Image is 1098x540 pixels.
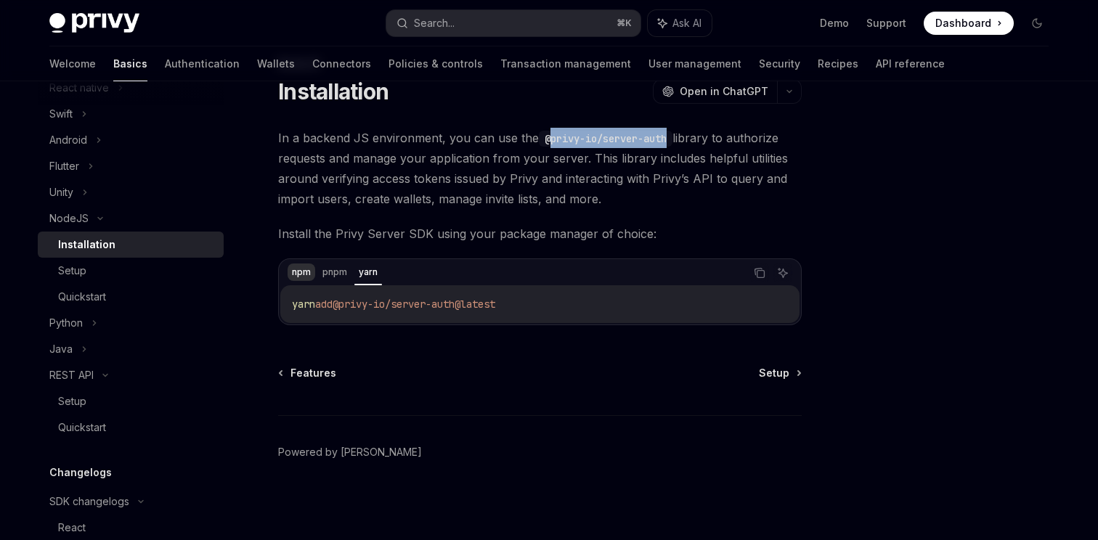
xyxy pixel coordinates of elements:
code: @privy-io/server-auth [539,131,672,147]
button: Copy the contents from the code block [750,263,769,282]
div: React [58,519,86,536]
button: Ask AI [648,10,712,36]
div: Search... [414,15,455,32]
div: Quickstart [58,288,106,306]
a: API reference [876,46,945,81]
span: ⌘ K [617,17,632,29]
span: Setup [759,366,789,380]
span: Features [290,366,336,380]
a: Features [280,366,336,380]
div: SDK changelogs [49,493,129,510]
span: add [315,298,333,311]
button: Search...⌘K [386,10,640,36]
button: Ask AI [773,263,792,282]
div: yarn [354,263,382,281]
span: yarn [292,298,315,311]
a: Policies & controls [389,46,483,81]
a: Support [866,16,906,30]
a: Quickstart [38,414,224,441]
div: Unity [49,184,73,201]
span: Dashboard [935,16,991,30]
a: Demo [820,16,849,30]
span: Ask AI [672,16,701,30]
div: REST API [49,367,94,384]
div: Python [49,314,83,332]
a: User management [648,46,741,81]
div: Java [49,340,73,358]
div: pnpm [318,263,351,281]
a: Quickstart [38,284,224,310]
div: Setup [58,262,86,279]
a: Transaction management [500,46,631,81]
h1: Installation [278,78,389,105]
a: Setup [38,258,224,284]
a: Dashboard [924,12,1014,35]
a: Authentication [165,46,240,81]
div: Installation [58,236,115,253]
a: Setup [759,366,800,380]
div: Swift [49,105,73,123]
div: Setup [58,393,86,410]
span: In a backend JS environment, you can use the library to authorize requests and manage your applic... [278,128,802,209]
a: Basics [113,46,147,81]
div: Flutter [49,157,79,175]
img: dark logo [49,13,139,33]
a: Powered by [PERSON_NAME] [278,445,422,459]
a: Security [759,46,800,81]
a: Welcome [49,46,96,81]
button: Toggle dark mode [1025,12,1049,35]
a: Recipes [818,46,858,81]
div: NodeJS [49,210,89,227]
div: Quickstart [58,419,106,436]
a: Setup [38,388,224,414]
span: Install the Privy Server SDK using your package manager of choice: [278,224,802,244]
a: Connectors [312,46,371,81]
h5: Changelogs [49,464,112,481]
a: Installation [38,232,224,258]
a: Wallets [257,46,295,81]
button: Open in ChatGPT [653,79,777,104]
span: @privy-io/server-auth@latest [333,298,495,311]
div: npm [288,263,315,281]
div: Android [49,131,87,149]
span: Open in ChatGPT [680,84,768,99]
